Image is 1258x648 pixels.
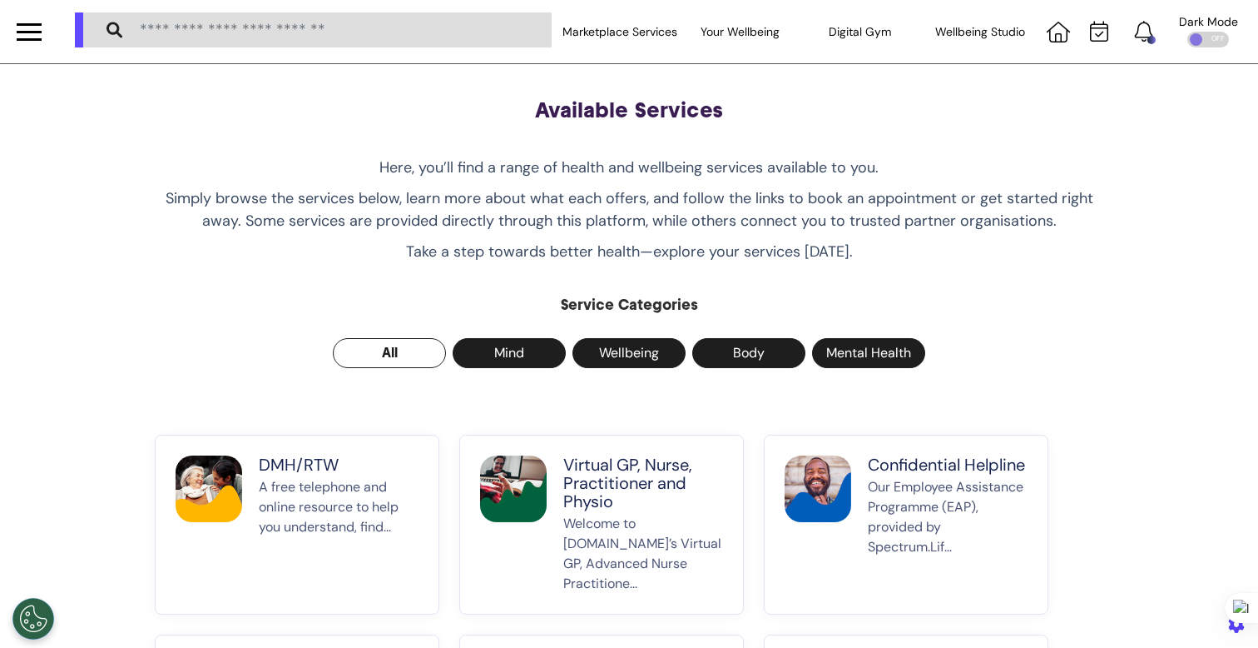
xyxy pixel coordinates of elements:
[459,435,744,615] button: Virtual GP, Nurse, Practitioner and PhysioVirtual GP, Nurse, Practitioner and PhysioWelcome to [D...
[785,456,851,522] img: Confidential Helpline
[176,456,242,522] img: DMH/RTW
[692,338,805,368] button: Body
[1187,32,1229,47] div: OFF
[259,477,419,594] p: A free telephone and online resource to help you understand, find...
[333,338,446,368] button: All
[12,598,54,640] button: Open Preferences
[572,338,686,368] button: Wellbeing
[868,477,1028,594] p: Our Employee Assistance Programme (EAP), provided by Spectrum.Lif...
[453,338,566,368] button: Mind
[920,8,1040,55] div: Wellbeing Studio
[563,456,723,511] p: Virtual GP, Nurse, Practitioner and Physio
[812,338,925,368] button: Mental Health
[259,456,419,474] p: DMH/RTW
[680,8,800,55] div: Your Wellbeing
[155,187,1103,232] p: Simply browse the services below, learn more about what each offers, and follow the links to book...
[560,8,680,55] div: Marketplace Services
[155,97,1103,123] h1: Available Services
[563,514,723,594] p: Welcome to [DOMAIN_NAME]’s Virtual GP, Advanced Nurse Practitione...
[764,435,1048,615] button: Confidential HelplineConfidential HelplineOur Employee Assistance Programme (EAP), provided by Sp...
[155,297,1103,315] h2: Service Categories
[868,456,1028,474] p: Confidential Helpline
[1179,16,1238,27] div: Dark Mode
[800,8,919,55] div: Digital Gym
[155,435,439,615] button: DMH/RTWDMH/RTWA free telephone and online resource to help you understand, find...
[155,157,1103,179] p: Here, you’ll find a range of health and wellbeing services available to you.
[155,241,1103,263] p: Take a step towards better health—explore your services [DATE].
[480,456,547,522] img: Virtual GP, Nurse, Practitioner and Physio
